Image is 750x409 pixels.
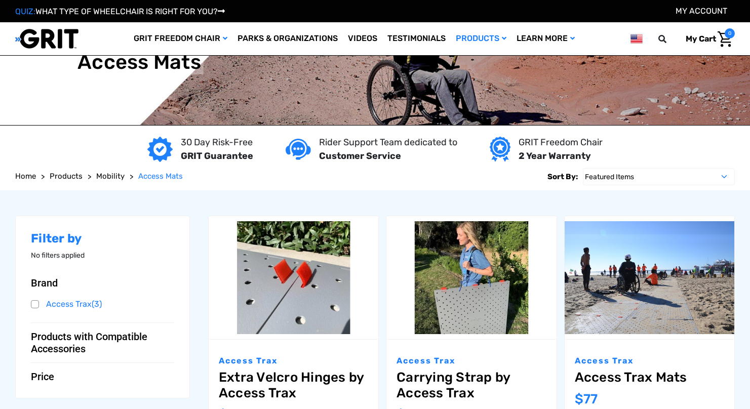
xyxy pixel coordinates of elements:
[343,22,382,55] a: Videos
[31,297,174,312] a: Access Trax(3)
[547,168,578,185] label: Sort By:
[575,370,724,385] a: Access Trax Mats,$77.00
[232,22,343,55] a: Parks & Organizations
[209,221,378,335] img: Extra Velcro Hinges by Access Trax
[575,391,598,407] span: $77
[286,139,311,159] img: Customer service
[663,28,678,50] input: Search
[490,137,510,162] img: Year warranty
[511,22,580,55] a: Learn More
[209,216,378,339] a: Extra Velcro Hinges by Access Trax,$12.00
[50,172,83,181] span: Products
[138,172,183,181] span: Access Mats
[15,28,78,49] img: GRIT All-Terrain Wheelchair and Mobility Equipment
[31,277,58,289] span: Brand
[725,28,735,38] span: 0
[451,22,511,55] a: Products
[15,172,36,181] span: Home
[565,216,734,339] a: Access Trax Mats,$77.00
[31,231,174,246] h2: Filter by
[630,32,643,45] img: us.png
[397,370,546,401] a: Carrying Strap by Access Trax,$30.00
[31,277,174,289] button: Brand
[31,331,166,355] span: Products with Compatible Accessories
[397,355,546,367] p: Access Trax
[219,355,368,367] p: Access Trax
[319,150,401,161] strong: Customer Service
[31,250,174,261] p: No filters applied
[519,150,591,161] strong: 2 Year Warranty
[77,50,201,74] h1: Access Mats
[181,136,253,149] p: 30 Day Risk-Free
[138,171,183,182] a: Access Mats
[31,371,54,383] span: Price
[565,221,734,335] img: Access Trax Mats
[219,370,368,401] a: Extra Velcro Hinges by Access Trax,$12.00
[386,221,556,335] img: Carrying Strap by Access Trax
[50,171,83,182] a: Products
[31,371,174,383] button: Price
[319,136,457,149] p: Rider Support Team dedicated to
[147,137,173,162] img: GRIT Guarantee
[129,22,232,55] a: GRIT Freedom Chair
[15,171,36,182] a: Home
[15,7,225,16] a: QUIZ:WHAT TYPE OF WHEELCHAIR IS RIGHT FOR YOU?
[686,34,716,44] span: My Cart
[386,216,556,339] a: Carrying Strap by Access Trax,$30.00
[382,22,451,55] a: Testimonials
[96,172,125,181] span: Mobility
[31,331,174,355] button: Products with Compatible Accessories
[678,28,735,50] a: Cart with 0 items
[575,355,724,367] p: Access Trax
[676,6,727,16] a: Account
[15,7,35,16] span: QUIZ:
[181,150,253,161] strong: GRIT Guarantee
[96,171,125,182] a: Mobility
[718,31,732,47] img: Cart
[519,136,603,149] p: GRIT Freedom Chair
[92,299,102,309] span: (3)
